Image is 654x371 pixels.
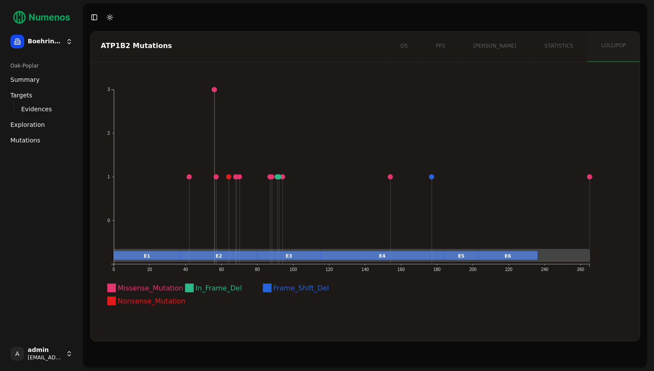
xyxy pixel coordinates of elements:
[379,253,386,259] text: E4
[7,118,76,132] a: Exploration
[21,105,52,113] span: Evidences
[107,218,110,223] text: 0
[107,131,110,135] text: 2
[362,267,369,272] text: 140
[144,253,150,259] text: E1
[107,87,110,92] text: 3
[577,267,585,272] text: 260
[10,120,45,129] span: Exploration
[326,267,333,272] text: 120
[290,267,297,272] text: 100
[147,267,153,272] text: 20
[18,103,66,115] a: Evidences
[7,59,76,73] div: Oak-Poplar
[505,253,512,259] text: E6
[196,284,242,293] text: In_Frame_Del
[433,267,441,272] text: 180
[28,354,62,361] span: [EMAIL_ADDRESS]
[542,267,549,272] text: 240
[28,346,62,354] span: admin
[112,267,115,272] text: 0
[10,91,32,100] span: Targets
[255,267,260,272] text: 80
[7,133,76,147] a: Mutations
[285,253,292,259] text: E3
[10,347,24,361] span: A
[183,267,189,272] text: 40
[219,267,224,272] text: 60
[7,7,76,28] img: Numenos
[118,284,183,293] text: Missense_Mutation
[7,88,76,102] a: Targets
[7,31,76,52] button: Boehringer Ingelheim
[28,38,62,45] span: Boehringer Ingelheim
[273,284,329,293] text: Frame_Shift_Del
[118,297,186,306] text: Nonsense_Mutation
[7,343,76,364] button: Aadmin[EMAIL_ADDRESS]
[458,253,465,259] text: E5
[7,73,76,87] a: Summary
[470,267,477,272] text: 200
[10,136,40,145] span: Mutations
[215,253,222,259] text: E2
[107,174,110,179] text: 1
[398,267,405,272] text: 160
[101,42,373,49] div: ATP1B2 Mutations
[506,267,513,272] text: 220
[10,75,40,84] span: Summary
